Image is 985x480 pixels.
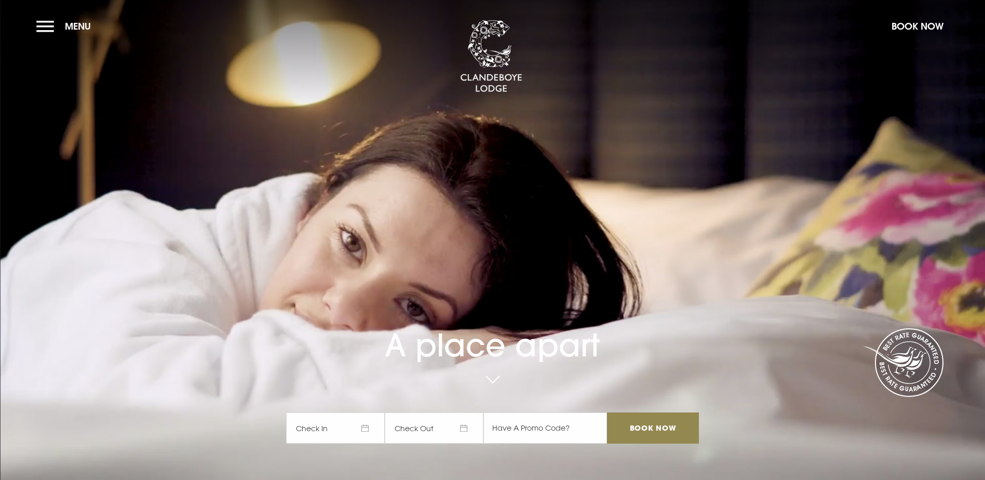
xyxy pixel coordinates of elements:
[36,15,96,37] button: Menu
[65,20,91,32] span: Menu
[886,15,949,37] button: Book Now
[460,20,522,93] img: Clandeboye Lodge
[483,412,607,444] input: Have A Promo Code?
[286,298,698,364] h1: A place apart
[607,412,698,444] input: Book Now
[385,412,483,444] span: Check Out
[286,412,385,444] span: Check In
